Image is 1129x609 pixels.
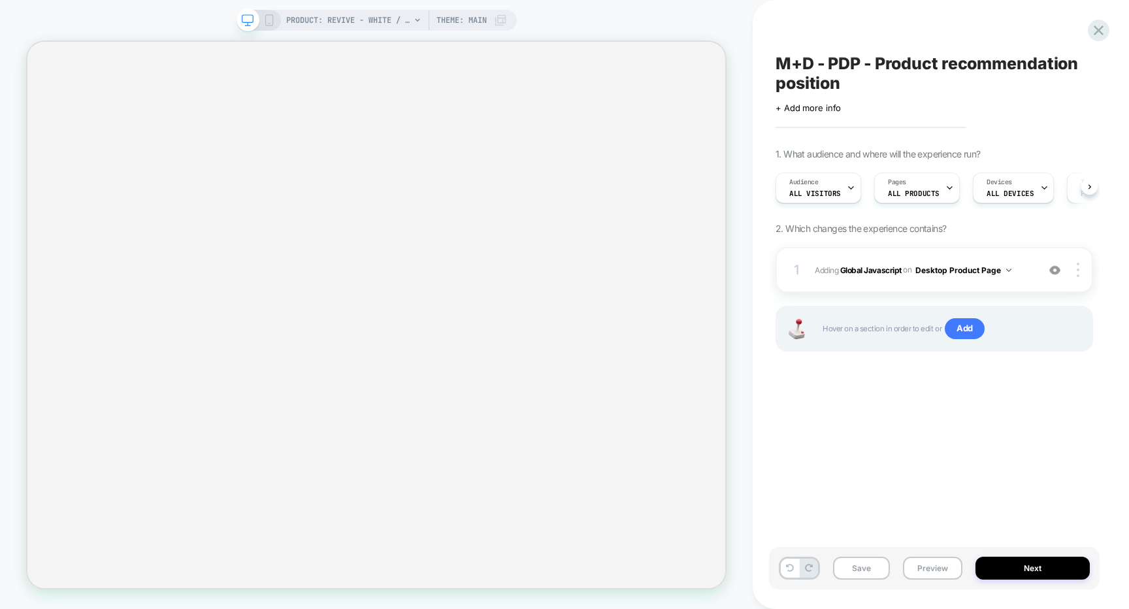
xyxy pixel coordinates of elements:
span: M+D - PDP - Product recommendation position [776,54,1093,93]
img: close [1077,263,1079,277]
button: Next [975,557,1090,580]
span: All Visitors [789,189,841,198]
span: Trigger [1081,178,1106,187]
b: Global Javascript [840,265,902,274]
span: Page Load [1081,189,1119,198]
img: Joystick [783,319,810,339]
div: 1 [790,258,803,282]
span: 2. Which changes the experience contains? [776,223,946,234]
span: PRODUCT: Revive - White / Black Speckle [286,10,410,31]
span: ALL DEVICES [987,189,1034,198]
span: Theme: MAIN [436,10,487,31]
img: crossed eye [1049,265,1060,276]
span: Pages [888,178,906,187]
span: Add [945,318,985,339]
span: on [903,263,911,277]
button: Desktop Product Page [915,262,1011,278]
img: down arrow [1006,269,1011,272]
span: Hover on a section in order to edit or [823,318,1079,339]
span: 1. What audience and where will the experience run? [776,148,980,159]
span: ALL PRODUCTS [888,189,940,198]
span: + Add more info [776,103,841,113]
span: Audience [789,178,819,187]
button: Preview [903,557,962,580]
span: Adding [815,262,1031,278]
button: Save [833,557,890,580]
span: Devices [987,178,1012,187]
